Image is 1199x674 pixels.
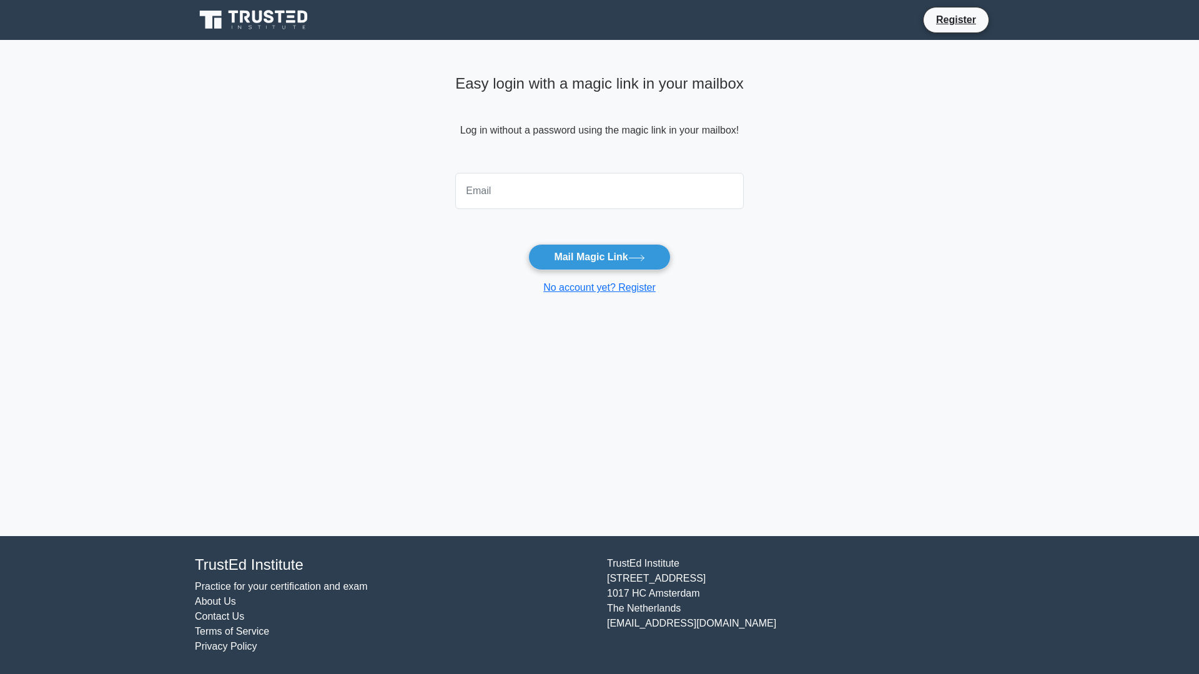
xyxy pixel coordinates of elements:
input: Email [455,173,744,209]
a: Contact Us [195,611,244,622]
a: Privacy Policy [195,641,257,652]
div: TrustEd Institute [STREET_ADDRESS] 1017 HC Amsterdam The Netherlands [EMAIL_ADDRESS][DOMAIN_NAME] [599,556,1012,654]
a: No account yet? Register [543,282,656,293]
div: Log in without a password using the magic link in your mailbox! [455,70,744,168]
a: Register [929,12,984,27]
a: Terms of Service [195,626,269,637]
h4: Easy login with a magic link in your mailbox [455,75,744,93]
h4: TrustEd Institute [195,556,592,574]
button: Mail Magic Link [528,244,670,270]
a: About Us [195,596,236,607]
a: Practice for your certification and exam [195,581,368,592]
